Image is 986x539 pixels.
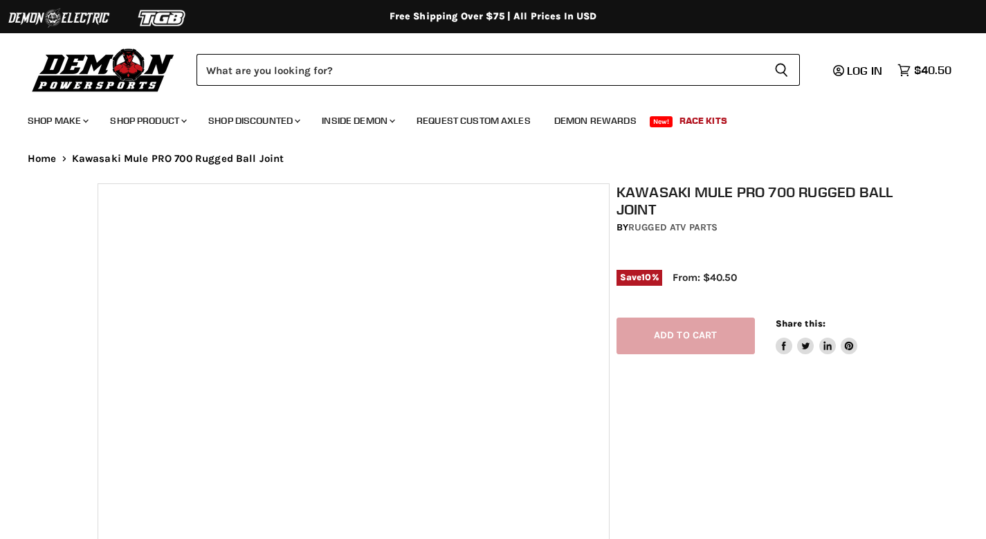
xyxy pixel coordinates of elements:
[763,54,800,86] button: Search
[111,5,214,31] img: TGB Logo 2
[628,221,718,233] a: Rugged ATV Parts
[544,107,647,135] a: Demon Rewards
[617,270,662,285] span: Save %
[776,318,825,329] span: Share this:
[617,183,896,218] h1: Kawasaki Mule PRO 700 Rugged Ball Joint
[197,54,763,86] input: Search
[891,60,958,80] a: $40.50
[641,272,651,282] span: 10
[311,107,403,135] a: Inside Demon
[776,318,858,354] aside: Share this:
[914,64,951,77] span: $40.50
[7,5,111,31] img: Demon Electric Logo 2
[827,64,891,77] a: Log in
[28,153,57,165] a: Home
[197,54,800,86] form: Product
[617,220,896,235] div: by
[100,107,195,135] a: Shop Product
[669,107,738,135] a: Race Kits
[673,271,737,284] span: From: $40.50
[72,153,284,165] span: Kawasaki Mule PRO 700 Rugged Ball Joint
[847,64,882,77] span: Log in
[198,107,309,135] a: Shop Discounted
[406,107,541,135] a: Request Custom Axles
[28,45,179,94] img: Demon Powersports
[17,101,948,135] ul: Main menu
[17,107,97,135] a: Shop Make
[650,116,673,127] span: New!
